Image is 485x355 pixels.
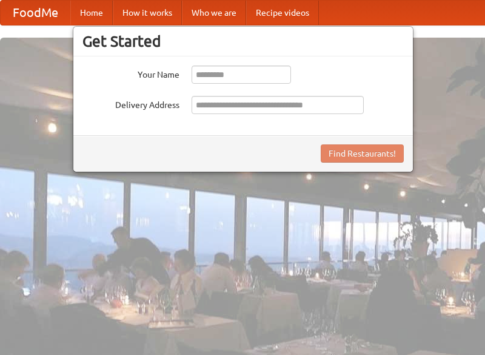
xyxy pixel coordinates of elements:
a: Who we are [182,1,246,25]
a: Home [70,1,113,25]
a: How it works [113,1,182,25]
label: Your Name [82,66,179,81]
label: Delivery Address [82,96,179,111]
a: FoodMe [1,1,70,25]
h3: Get Started [82,32,404,50]
a: Recipe videos [246,1,319,25]
button: Find Restaurants! [321,144,404,163]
